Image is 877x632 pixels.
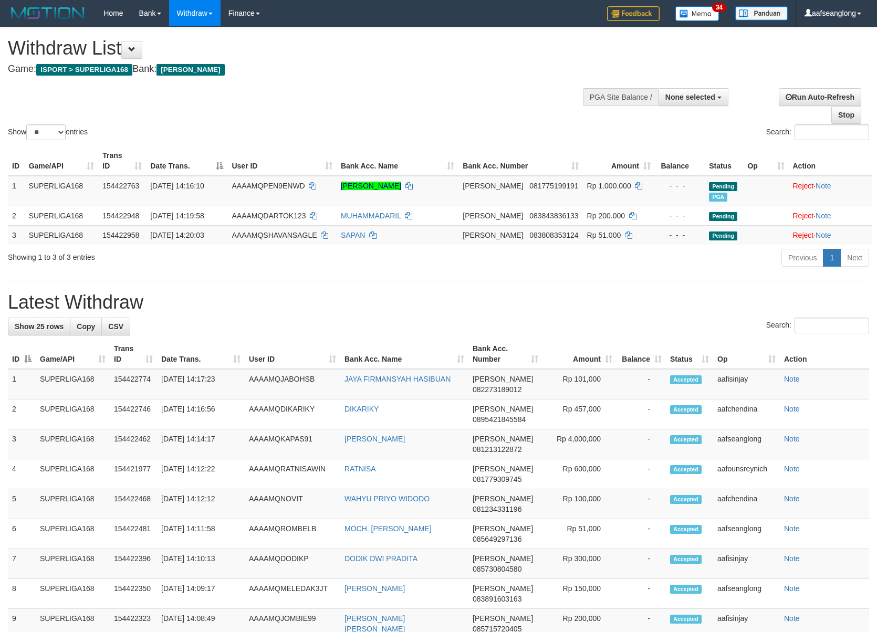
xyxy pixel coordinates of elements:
th: Game/API: activate to sort column ascending [36,339,110,369]
span: Accepted [670,525,702,534]
td: SUPERLIGA168 [36,519,110,549]
td: aafseanglong [713,579,780,609]
a: Previous [781,249,823,267]
label: Search: [766,318,869,333]
td: 4 [8,459,36,489]
input: Search: [795,318,869,333]
th: Status: activate to sort column ascending [666,339,713,369]
span: [PERSON_NAME] [473,494,533,503]
td: AAAAMQKAPAS91 [245,429,340,459]
a: Note [784,524,800,533]
a: 1 [823,249,841,267]
a: JAYA FIRMANSYAH HASIBUAN [344,375,451,383]
div: - - - [659,210,701,221]
a: MOCH. [PERSON_NAME] [344,524,432,533]
td: - [617,489,666,519]
td: [DATE] 14:14:17 [157,429,245,459]
th: Balance: activate to sort column ascending [617,339,666,369]
td: SUPERLIGA168 [36,369,110,399]
span: 154422763 [102,182,139,190]
h4: Game: Bank: [8,64,574,75]
div: - - - [659,230,701,240]
span: ISPORT > SUPERLIGA168 [36,64,132,76]
th: Trans ID: activate to sort column ascending [98,146,146,176]
td: aafchendina [713,489,780,519]
a: [PERSON_NAME] [341,182,401,190]
td: - [617,429,666,459]
span: None selected [665,93,715,101]
span: Copy 083808353124 to clipboard [529,231,578,239]
td: 2 [8,206,25,225]
a: Copy [70,318,102,335]
span: AAAAMQSHAVANSAGLE [232,231,317,239]
a: Note [784,494,800,503]
td: [DATE] 14:17:23 [157,369,245,399]
img: MOTION_logo.png [8,5,88,21]
td: 154422350 [110,579,157,609]
td: 1 [8,369,36,399]
td: [DATE] 14:09:17 [157,579,245,609]
td: SUPERLIGA168 [36,399,110,429]
a: RATNISA [344,465,376,473]
td: SUPERLIGA168 [25,225,99,245]
span: Copy 083891603163 to clipboard [473,595,521,603]
td: 5 [8,489,36,519]
th: Amount: activate to sort column ascending [542,339,617,369]
span: Marked by aafounsreynich [709,193,727,202]
a: Next [840,249,869,267]
td: 154422396 [110,549,157,579]
a: Note [784,614,800,623]
td: · [789,206,873,225]
a: Note [784,405,800,413]
a: Note [784,465,800,473]
td: AAAAMQDODIKP [245,549,340,579]
a: Note [816,212,831,220]
span: Copy 081775199191 to clipboard [529,182,578,190]
td: 154422462 [110,429,157,459]
td: aafseanglong [713,519,780,549]
td: SUPERLIGA168 [36,459,110,489]
span: [DATE] 14:20:03 [150,231,204,239]
th: Action [780,339,869,369]
span: [PERSON_NAME] [463,182,523,190]
a: Stop [831,106,861,124]
td: 3 [8,429,36,459]
span: Copy 082273189012 to clipboard [473,385,521,394]
td: 154422468 [110,489,157,519]
a: Note [784,375,800,383]
a: Reject [793,212,814,220]
span: 34 [712,3,726,12]
a: Run Auto-Refresh [779,88,861,106]
span: Rp 200.000 [587,212,625,220]
td: 7 [8,549,36,579]
span: AAAAMQPEN9ENWD [232,182,305,190]
th: Amount: activate to sort column ascending [583,146,655,176]
a: Note [784,435,800,443]
td: Rp 101,000 [542,369,617,399]
th: Trans ID: activate to sort column ascending [110,339,157,369]
td: aafounsreynich [713,459,780,489]
span: Copy 085649297136 to clipboard [473,535,521,543]
a: DIKARIKY [344,405,379,413]
span: [PERSON_NAME] [156,64,224,76]
th: Op: activate to sort column ascending [743,146,788,176]
span: Copy 083843836133 to clipboard [529,212,578,220]
span: Accepted [670,375,702,384]
td: AAAAMQJABOHSB [245,369,340,399]
a: SAPAN [341,231,365,239]
span: Rp 1.000.000 [587,182,631,190]
span: [PERSON_NAME] [473,584,533,593]
span: Pending [709,231,737,240]
td: Rp 600,000 [542,459,617,489]
span: [PERSON_NAME] [473,524,533,533]
img: Button%20Memo.svg [675,6,719,21]
th: Date Trans.: activate to sort column ascending [157,339,245,369]
span: Copy 085730804580 to clipboard [473,565,521,573]
td: [DATE] 14:10:13 [157,549,245,579]
td: [DATE] 14:12:22 [157,459,245,489]
span: [DATE] 14:16:10 [150,182,204,190]
span: Copy 081779309745 to clipboard [473,475,521,483]
td: 1 [8,176,25,206]
label: Search: [766,124,869,140]
td: AAAAMQRATNISAWIN [245,459,340,489]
